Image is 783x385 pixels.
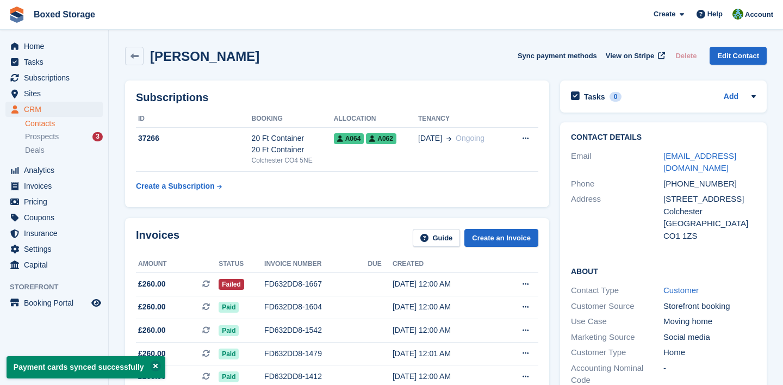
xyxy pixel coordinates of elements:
a: menu [5,257,103,272]
span: Analytics [24,163,89,178]
a: [EMAIL_ADDRESS][DOMAIN_NAME] [663,151,736,173]
a: menu [5,70,103,85]
div: [GEOGRAPHIC_DATA] [663,218,756,230]
th: Booking [252,110,334,128]
div: [DATE] 12:00 AM [393,371,498,382]
span: Paid [219,302,239,313]
span: £260.00 [138,348,166,359]
div: [DATE] 12:00 AM [393,278,498,290]
th: Invoice number [264,256,368,273]
a: menu [5,178,103,194]
a: menu [5,54,103,70]
th: Allocation [334,110,418,128]
a: menu [5,241,103,257]
div: Contact Type [571,284,663,297]
div: Create a Subscription [136,181,215,192]
span: Create [654,9,675,20]
div: [STREET_ADDRESS] [663,193,756,206]
a: Contacts [25,119,103,129]
span: Tasks [24,54,89,70]
div: Colchester CO4 5NE [252,156,334,165]
div: [DATE] 12:00 AM [393,301,498,313]
a: Deals [25,145,103,156]
span: Booking Portal [24,295,89,311]
div: Phone [571,178,663,190]
a: Boxed Storage [29,5,100,23]
span: Coupons [24,210,89,225]
div: Use Case [571,315,663,328]
span: £260.00 [138,371,166,382]
span: Insurance [24,226,89,241]
a: menu [5,295,103,311]
div: Storefront booking [663,300,756,313]
div: Marketing Source [571,331,663,344]
span: Settings [24,241,89,257]
div: Home [663,346,756,359]
div: Colchester [663,206,756,218]
div: 20 Ft Container 20 Ft Container [252,133,334,156]
span: Paid [219,371,239,382]
button: Delete [671,47,701,65]
img: stora-icon-8386f47178a22dfd0bd8f6a31ec36ba5ce8667c1dd55bd0f319d3a0aa187defe.svg [9,7,25,23]
span: Storefront [10,282,108,293]
button: Sync payment methods [518,47,597,65]
span: Subscriptions [24,70,89,85]
span: Paid [219,325,239,336]
a: menu [5,210,103,225]
th: Tenancy [418,110,507,128]
a: menu [5,86,103,101]
h2: Subscriptions [136,91,538,104]
div: [PHONE_NUMBER] [663,178,756,190]
span: Paid [219,349,239,359]
span: £260.00 [138,301,166,313]
a: menu [5,163,103,178]
a: Create an Invoice [464,229,538,247]
p: Payment cards synced successfully [7,356,165,378]
th: Due [368,256,393,273]
a: menu [5,226,103,241]
div: Customer Type [571,346,663,359]
div: Customer Source [571,300,663,313]
div: FD632DD8-1412 [264,371,368,382]
span: A064 [334,133,364,144]
span: A062 [366,133,396,144]
th: Amount [136,256,219,273]
a: Create a Subscription [136,176,222,196]
span: [DATE] [418,133,442,144]
span: Sites [24,86,89,101]
th: ID [136,110,252,128]
div: 37266 [136,133,252,144]
span: Failed [219,279,244,290]
h2: Invoices [136,229,179,247]
span: CRM [24,102,89,117]
a: Guide [413,229,461,247]
h2: About [571,265,756,276]
h2: Tasks [584,92,605,102]
div: 0 [610,92,622,102]
div: Email [571,150,663,175]
a: menu [5,194,103,209]
span: Invoices [24,178,89,194]
span: Pricing [24,194,89,209]
a: menu [5,39,103,54]
span: Ongoing [456,134,484,142]
span: Capital [24,257,89,272]
div: FD632DD8-1542 [264,325,368,336]
div: Social media [663,331,756,344]
a: Edit Contact [710,47,767,65]
div: Address [571,193,663,242]
a: View on Stripe [601,47,667,65]
h2: Contact Details [571,133,756,142]
a: Add [724,91,738,103]
div: FD632DD8-1479 [264,348,368,359]
div: 3 [92,132,103,141]
span: Deals [25,145,45,156]
h2: [PERSON_NAME] [150,49,259,64]
span: Account [745,9,773,20]
span: Home [24,39,89,54]
span: £260.00 [138,325,166,336]
div: Moving home [663,315,756,328]
a: Customer [663,285,699,295]
span: £260.00 [138,278,166,290]
div: CO1 1ZS [663,230,756,243]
